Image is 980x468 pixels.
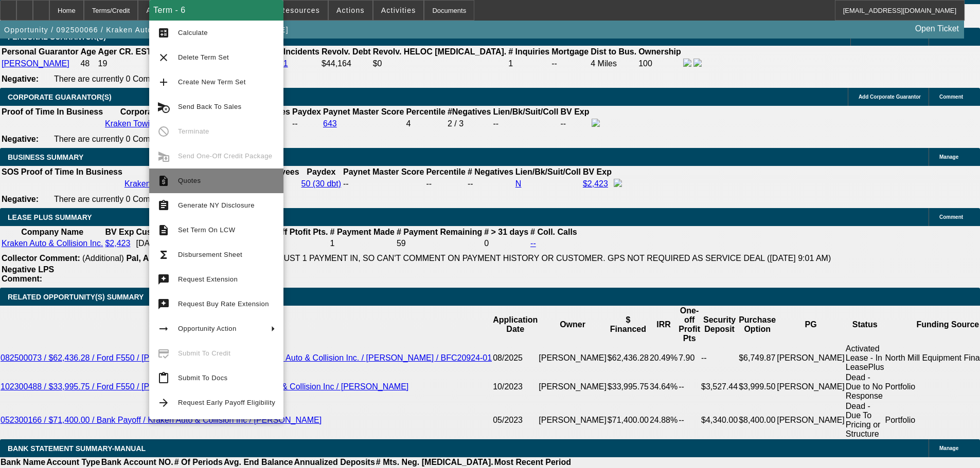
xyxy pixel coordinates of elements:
b: BV Exp [105,228,134,236]
th: Annualized Deposits [293,457,375,467]
b: Negative: [2,74,39,83]
th: # Mts. Neg. [MEDICAL_DATA]. [376,457,494,467]
a: Kraken Auto & Collision Inc. [124,179,226,188]
b: Negative: [2,135,39,143]
b: Ager CR. EST [98,47,152,56]
th: Proof of Time In Business [1,107,103,117]
span: Resources [280,6,320,14]
td: Dead - Due to No Response [845,372,885,401]
span: CORPORATE GUARANTOR(S) [8,93,112,101]
div: 2 / 3 [448,119,491,128]
span: BANK STATEMENT SUMMARY-MANUAL [8,444,146,453]
mat-icon: description [157,224,170,236]
td: -- [551,58,589,69]
td: 4 Miles [590,58,637,69]
td: -- [678,372,701,401]
mat-icon: try [157,298,170,310]
th: Proof of Time In Business [21,167,123,177]
td: -- [292,118,322,129]
span: Opportunity Action [178,325,237,332]
b: # Inquiries [508,47,549,56]
span: There are currently 0 Comments entered on this opportunity [54,195,272,203]
td: $71,400.00 [607,401,649,439]
td: $8,400.00 [738,401,776,439]
td: 19 [98,58,152,69]
th: PG [776,306,845,344]
td: Dead - Due To Pricing or Structure [845,401,885,439]
mat-icon: content_paste [157,372,170,384]
a: -- [530,239,536,248]
th: Owner [538,306,607,344]
b: Customer Since [136,228,199,236]
span: IT IS A NEW DEAL WITH JUST 1 PAYMENT IN, SO CAN'T COMMENT ON PAYMENT HISTORY OR CUSTOMER. GPS NOT... [185,254,831,263]
td: $0 [372,58,507,69]
span: Delete Term Set [178,53,229,61]
mat-icon: add [157,76,170,88]
td: 24.88% [649,401,678,439]
td: -- [678,401,701,439]
td: 1 [508,58,550,69]
span: Request Extension [178,275,238,283]
td: [DATE] [135,238,199,249]
span: There are currently 0 Comments entered on this opportunity [54,135,272,143]
b: BV Exp [561,107,590,116]
td: -- [701,344,738,372]
span: (Additional) [82,254,124,263]
td: [PERSON_NAME] [776,372,845,401]
span: Activities [381,6,416,14]
a: Open Ticket [911,20,963,38]
b: Paydex [292,107,321,116]
a: $2,423 [105,239,130,248]
div: -- [343,179,424,189]
mat-icon: calculate [157,27,170,39]
span: Request Early Payoff Eligibility [178,399,275,406]
span: Add Corporate Guarantor [859,94,921,100]
span: Disbursement Sheet [178,251,242,258]
td: [PERSON_NAME] [538,401,607,439]
td: Activated Lease - In LeasePlus [845,344,885,372]
button: Resources [272,1,328,20]
td: $4,340.00 [701,401,738,439]
span: Calculate [178,29,208,36]
b: Mortgage [551,47,589,56]
b: Percentile [406,107,445,116]
mat-icon: arrow_forward [157,397,170,409]
span: Opportunity / 092500066 / Kraken Auto & Collision Inc. / [PERSON_NAME] [4,26,289,34]
td: [PERSON_NAME] [776,401,845,439]
b: Pal, Abhishek: [126,254,183,263]
div: -- [426,179,465,189]
span: Manage [939,445,958,451]
b: Negative LPS Comment: [2,265,54,283]
span: Comment [939,214,963,220]
td: $6,749.87 [738,344,776,372]
b: Age [80,47,96,56]
td: $44,164 [321,58,371,69]
b: # Negatives [468,167,513,176]
th: SOS [1,167,20,177]
a: 052300166 / $71,400.00 / Bank Payoff / Kraken Auto & Collision Inc / [PERSON_NAME] [1,416,322,424]
th: Account Type [46,457,101,467]
span: Send Back To Sales [178,103,241,110]
b: Revolv. HELOC [MEDICAL_DATA]. [373,47,507,56]
b: Ownership [638,47,681,56]
th: $ Financed [607,306,649,344]
b: Collector Comment: [2,254,80,263]
span: Quotes [178,177,201,184]
mat-icon: cancel_schedule_send [157,101,170,113]
th: Avg. End Balance [223,457,294,467]
span: RELATED OPPORTUNITY(S) SUMMARY [8,293,144,301]
a: 1 [283,59,288,68]
th: # Of Periods [174,457,223,467]
td: $3,999.50 [738,372,776,401]
b: Paynet Master Score [323,107,404,116]
b: BV Exp [583,167,612,176]
span: Manage [939,154,958,160]
td: $62,436.28 [607,344,649,372]
td: 34.64% [649,372,678,401]
td: 100 [638,58,682,69]
th: Application Date [492,306,538,344]
td: 48 [80,58,96,69]
span: Comment [939,94,963,100]
a: [PERSON_NAME] [2,59,69,68]
b: # > 31 days [484,228,528,236]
